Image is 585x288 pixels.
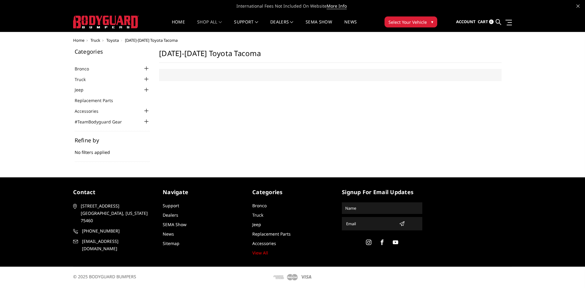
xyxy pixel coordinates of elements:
span: [PHONE_NUMBER] [82,227,153,235]
h5: Refine by [75,137,150,143]
a: More Info [327,3,347,9]
a: Bronco [252,203,267,208]
a: Dealers [163,212,178,218]
div: No filters applied [75,137,150,162]
a: Sitemap [163,240,179,246]
h5: signup for email updates [342,188,422,196]
span: [STREET_ADDRESS] [GEOGRAPHIC_DATA], [US_STATE] 75460 [81,202,151,224]
a: Toyota [106,37,119,43]
a: Jeep [252,222,261,227]
a: View All [252,250,268,256]
a: [EMAIL_ADDRESS][DOMAIN_NAME] [73,238,154,252]
a: Replacement Parts [252,231,291,237]
a: Home [172,20,185,32]
a: [PHONE_NUMBER] [73,227,154,235]
a: Support [234,20,258,32]
span: 0 [489,20,494,24]
a: Support [163,203,179,208]
a: Account [456,14,476,30]
span: © 2025 BODYGUARD BUMPERS [73,274,136,279]
a: Truck [90,37,100,43]
a: Accessories [252,240,276,246]
a: SEMA Show [306,20,332,32]
h5: Categories [75,49,150,54]
a: Jeep [75,87,91,93]
a: Replacement Parts [75,97,121,104]
a: News [344,20,357,32]
span: ▾ [431,19,433,25]
h5: Categories [252,188,333,196]
a: Truck [252,212,263,218]
span: [EMAIL_ADDRESS][DOMAIN_NAME] [82,238,153,252]
input: Name [343,203,421,213]
h5: Navigate [163,188,243,196]
a: Truck [75,76,93,83]
a: News [163,231,174,237]
a: Home [73,37,84,43]
a: shop all [197,20,222,32]
button: Select Your Vehicle [385,16,437,27]
a: Dealers [270,20,293,32]
a: #TeamBodyguard Gear [75,119,129,125]
a: Cart 0 [478,14,494,30]
a: SEMA Show [163,222,186,227]
h1: [DATE]-[DATE] Toyota Tacoma [159,49,502,63]
h5: contact [73,188,154,196]
a: Bronco [75,66,97,72]
span: Account [456,19,476,24]
input: Email [344,219,397,229]
a: Accessories [75,108,106,114]
img: BODYGUARD BUMPERS [73,16,139,28]
span: Cart [478,19,488,24]
span: Select Your Vehicle [388,19,427,25]
span: [DATE]-[DATE] Toyota Tacoma [125,37,178,43]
